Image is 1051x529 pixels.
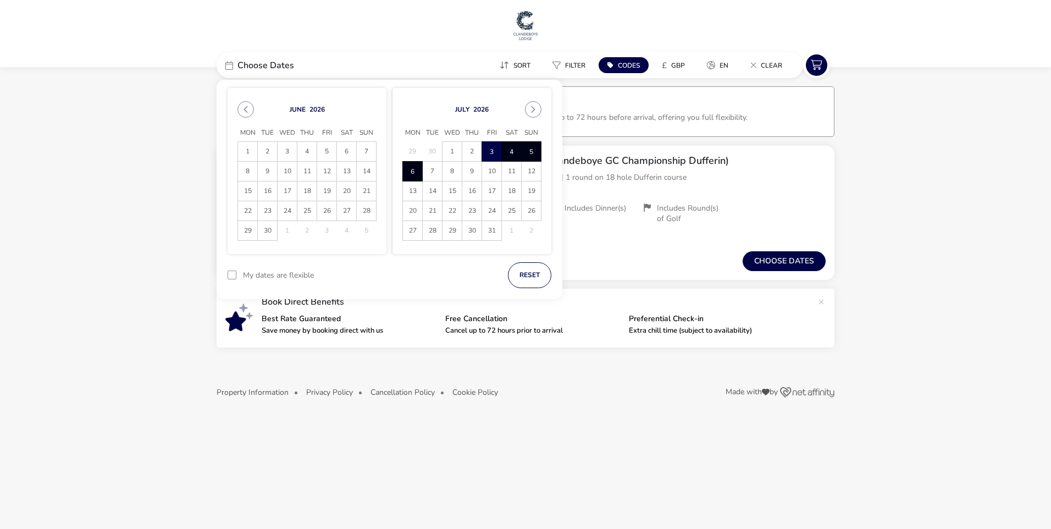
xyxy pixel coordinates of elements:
td: 17 [482,181,502,201]
img: Main Website [512,9,539,42]
naf-pibe-menu-bar-item: Clear [742,57,795,73]
span: 15 [238,181,257,201]
td: 10 [278,162,297,181]
button: Sort [491,57,539,73]
span: Mon [403,125,423,141]
td: 23 [258,201,278,221]
td: 15 [238,181,258,201]
span: 3 [278,142,297,161]
button: Choose Month [455,105,469,114]
td: 4 [337,221,357,241]
span: Thu [297,125,317,141]
td: 11 [502,162,522,181]
button: Next Month [525,101,541,118]
button: Clear [742,57,791,73]
span: Sort [513,61,530,70]
button: Choose dates [743,251,826,271]
span: 8 [442,162,462,181]
td: 25 [502,201,522,221]
span: 24 [278,201,297,221]
button: Previous Month [237,101,254,118]
td: 24 [278,201,297,221]
span: Sat [337,125,357,141]
button: Choose Year [473,105,489,114]
button: Privacy Policy [306,388,353,396]
span: Sun [522,125,541,141]
div: Choose Date [228,88,551,254]
span: 30 [258,221,277,240]
span: Wed [278,125,297,141]
td: 23 [462,201,482,221]
span: 5 [522,142,540,162]
button: £GBP [653,57,694,73]
td: 28 [357,201,377,221]
label: My dates are flexible [243,272,314,279]
td: 1 [278,221,297,241]
td: 13 [337,162,357,181]
td: 16 [462,181,482,201]
td: 29 [238,221,258,241]
td: 22 [442,201,462,221]
span: 2 [258,142,277,161]
p: Free Cancellation [445,315,620,323]
span: 6 [337,142,356,161]
button: Cookie Policy [452,388,498,396]
span: Fri [482,125,502,141]
td: 27 [337,201,357,221]
span: 18 [297,181,317,201]
span: 26 [522,201,541,221]
span: 28 [423,221,442,240]
span: Clear [761,61,782,70]
span: 18 [502,181,521,201]
td: 6 [337,142,357,162]
td: 13 [403,181,423,201]
span: 5 [317,142,336,161]
p: Best Rate Guaranteed [262,315,436,323]
td: 29 [403,142,423,162]
td: 21 [423,201,442,221]
span: Wed [442,125,462,141]
span: Tue [258,125,278,141]
button: Property Information [217,388,289,396]
span: 13 [337,162,356,181]
span: Includes Round(s) of Golf [657,203,725,223]
td: 7 [357,142,377,162]
td: 19 [317,181,337,201]
span: 31 [482,221,501,240]
td: 5 [317,142,337,162]
td: 26 [317,201,337,221]
span: Tue [423,125,442,141]
span: 7 [357,142,376,161]
button: reset [508,262,551,288]
td: 22 [238,201,258,221]
td: 7 [423,162,442,181]
span: Fri [317,125,337,141]
span: 14 [357,162,376,181]
span: 6 [403,162,422,181]
span: 3 [483,142,501,162]
td: 9 [258,162,278,181]
span: 1 [442,142,462,161]
span: 8 [238,162,257,181]
td: 2 [297,221,317,241]
span: 21 [357,181,376,201]
td: 19 [522,181,541,201]
span: GBP [671,61,685,70]
td: 16 [258,181,278,201]
span: 25 [502,201,521,221]
span: 1 [238,142,257,161]
td: 25 [297,201,317,221]
td: 20 [337,181,357,201]
span: 19 [317,181,336,201]
td: 24 [482,201,502,221]
td: 6 [403,162,423,181]
button: Filter [544,57,594,73]
td: 2 [522,221,541,241]
p: Extra chill time (subject to availability) [629,327,804,334]
span: 23 [462,201,482,221]
span: 29 [442,221,462,240]
td: 3 [317,221,337,241]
